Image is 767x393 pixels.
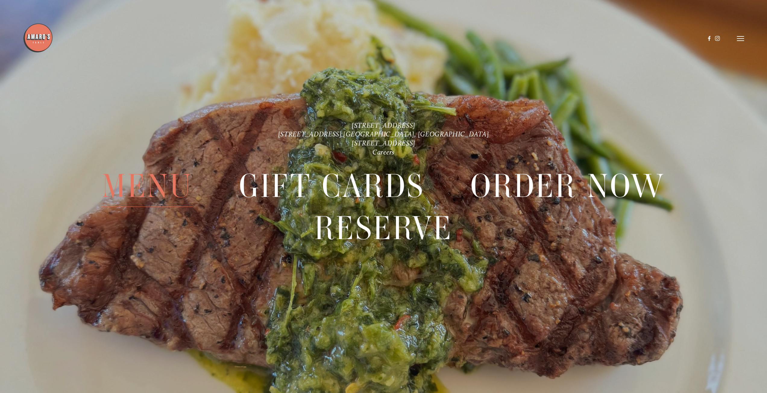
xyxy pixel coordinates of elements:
[102,165,193,206] a: Menu
[372,148,395,156] a: Careers
[470,165,665,206] a: Order Now
[239,165,425,206] a: Gift Cards
[23,23,53,53] img: Amaro's Table
[352,121,415,129] a: [STREET_ADDRESS]
[352,139,415,147] a: [STREET_ADDRESS]
[278,130,489,138] a: [STREET_ADDRESS] [GEOGRAPHIC_DATA], [GEOGRAPHIC_DATA]
[314,207,453,249] a: Reserve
